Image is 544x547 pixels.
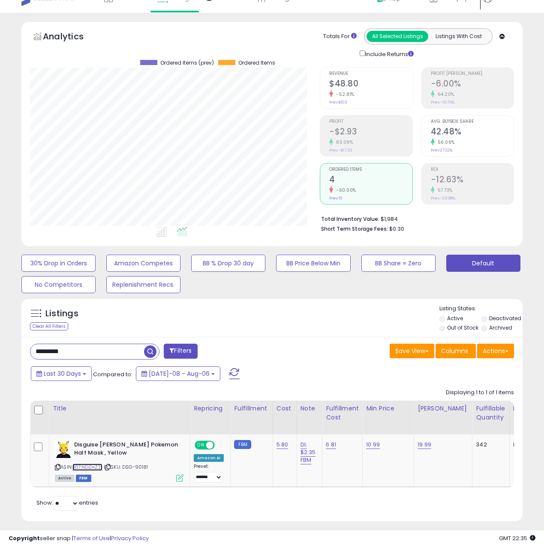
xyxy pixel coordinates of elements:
[53,404,186,413] div: Title
[21,255,96,272] button: 30% Drop in Orders
[321,215,379,223] b: Total Inventory Value:
[276,255,350,272] button: BB Price Below Min
[74,441,178,459] b: Disguise [PERSON_NAME] Pokemon Half Mask , Yellow
[104,464,148,470] span: | SKU: DSG-90181
[194,454,224,462] div: Amazon AI
[321,213,508,223] li: $1,984
[435,187,453,193] small: 57.73%
[73,534,110,542] a: Terms of Use
[353,49,424,59] div: Include Returns
[329,127,412,138] h2: -$2.93
[30,322,68,330] div: Clear All Filters
[431,148,452,153] small: Prev: 27.22%
[329,100,347,105] small: Prev: $103
[447,315,463,322] label: Active
[301,404,319,413] div: Note
[45,308,78,320] h5: Listings
[441,347,468,355] span: Columns
[446,389,514,397] div: Displaying 1 to 1 of 1 items
[93,370,132,378] span: Compared to:
[323,33,357,41] div: Totals For
[55,441,183,481] div: ASIN:
[329,79,412,90] h2: $48.80
[361,255,436,272] button: BB Share = Zero
[164,344,197,359] button: Filters
[213,442,227,449] span: OFF
[435,91,454,98] small: 64.20%
[333,91,355,98] small: -52.81%
[390,344,434,358] button: Save View
[31,366,92,381] button: Last 30 Days
[431,196,455,201] small: Prev: -29.88%
[418,440,431,449] a: 19.99
[36,499,98,507] span: Show: entries
[149,369,210,378] span: [DATE]-08 - Aug-06
[191,255,265,272] button: BB % Drop 30 day
[435,139,455,146] small: 56.06%
[367,31,428,42] button: All Selected Listings
[329,167,412,172] span: Ordered Items
[106,276,180,293] button: Replenishment Recs.
[333,187,356,193] small: -60.00%
[326,404,359,422] div: Fulfillment Cost
[329,71,412,76] span: Revenue
[326,440,336,449] a: 6.81
[21,276,96,293] button: No Competitors
[55,475,75,482] span: All listings currently available for purchase on Amazon
[329,119,412,124] span: Profit
[9,534,40,542] strong: Copyright
[329,148,352,153] small: Prev: -$17.33
[321,225,388,232] b: Short Term Storage Fees:
[195,442,206,449] span: ON
[431,127,514,138] h2: 42.48%
[43,30,100,45] h5: Analytics
[136,366,220,381] button: [DATE]-08 - Aug-06
[160,60,214,66] span: Ordered Items (prev)
[389,225,404,233] span: $0.30
[9,535,149,543] div: seller snap | |
[428,31,490,42] button: Listings With Cost
[499,534,535,542] span: 2025-09-6 22:35 GMT
[431,119,514,124] span: Avg. Buybox Share
[106,255,180,272] button: Amazon Competes
[44,369,81,378] span: Last 30 Days
[446,255,520,272] button: Default
[194,464,224,483] div: Preset:
[436,344,476,358] button: Columns
[447,324,478,331] label: Out of Stock
[489,324,512,331] label: Archived
[476,404,505,422] div: Fulfillable Quantity
[333,139,353,146] small: 83.09%
[234,440,251,449] small: FBM
[76,475,91,482] span: FBM
[431,100,454,105] small: Prev: -16.76%
[431,79,514,90] h2: -6.00%
[476,441,502,449] div: 342
[72,464,102,471] a: B07NDZHZ21
[234,404,269,413] div: Fulfillment
[329,175,412,186] h2: 4
[366,440,380,449] a: 10.99
[329,196,343,201] small: Prev: 10
[418,404,469,413] div: [PERSON_NAME]
[277,404,293,413] div: Cost
[111,534,149,542] a: Privacy Policy
[194,404,227,413] div: Repricing
[431,175,514,186] h2: -12.63%
[238,60,275,66] span: Ordered Items
[277,440,289,449] a: 5.80
[431,71,514,76] span: Profit [PERSON_NAME]
[489,315,521,322] label: Deactivated
[55,441,72,458] img: 417Z4bFVKmL._SL40_.jpg
[477,344,514,358] button: Actions
[439,305,523,313] p: Listing States:
[366,404,410,413] div: Min Price
[301,440,316,464] a: DI; $2.35 FBM
[431,167,514,172] span: ROI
